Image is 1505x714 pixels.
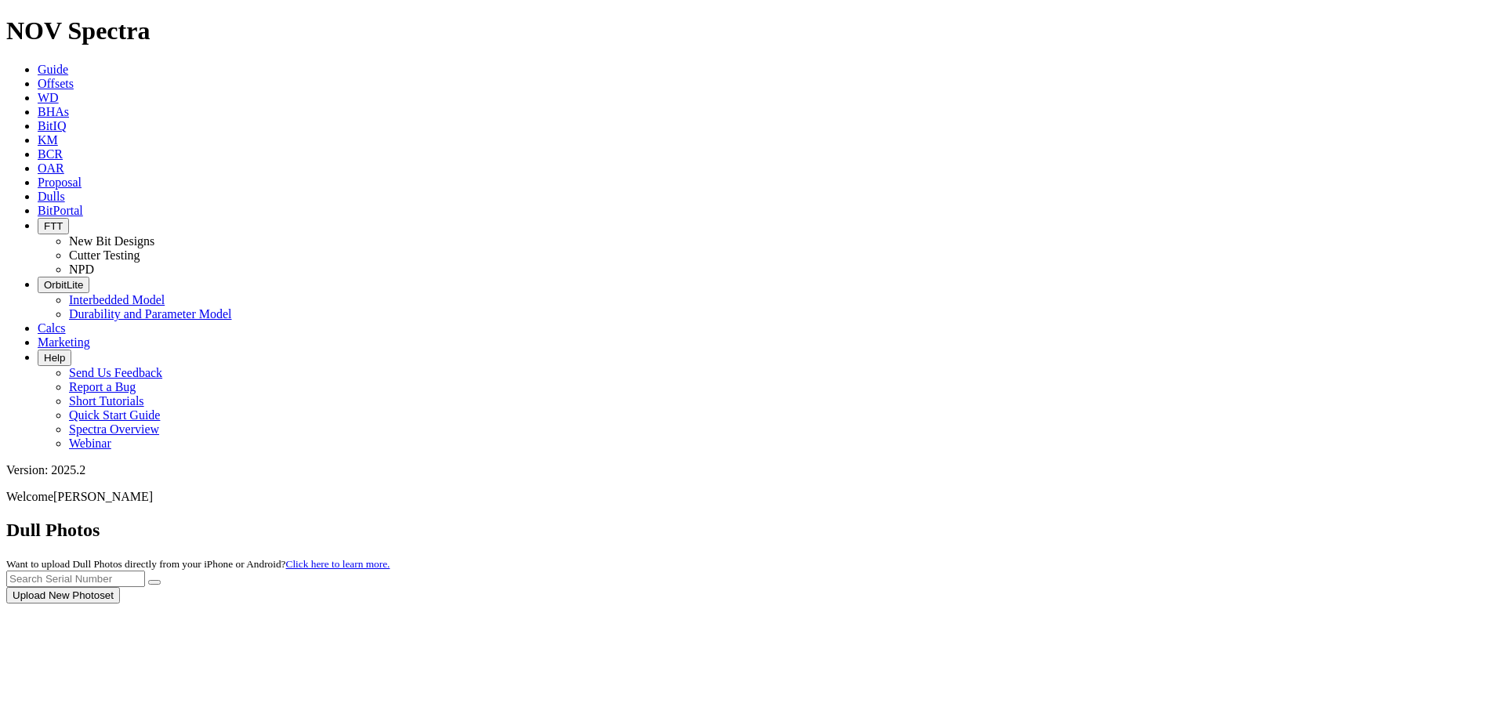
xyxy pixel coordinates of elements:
[6,587,120,603] button: Upload New Photoset
[38,350,71,366] button: Help
[6,490,1499,504] p: Welcome
[38,277,89,293] button: OrbitLite
[44,279,83,291] span: OrbitLite
[69,394,144,408] a: Short Tutorials
[38,147,63,161] a: BCR
[38,176,82,189] a: Proposal
[69,422,159,436] a: Spectra Overview
[38,190,65,203] a: Dulls
[38,161,64,175] a: OAR
[69,366,162,379] a: Send Us Feedback
[69,408,160,422] a: Quick Start Guide
[69,248,140,262] a: Cutter Testing
[38,105,69,118] a: BHAs
[44,220,63,232] span: FTT
[38,321,66,335] a: Calcs
[38,63,68,76] a: Guide
[38,133,58,147] a: KM
[6,520,1499,541] h2: Dull Photos
[69,234,154,248] a: New Bit Designs
[69,263,94,276] a: NPD
[44,352,65,364] span: Help
[38,335,90,349] a: Marketing
[38,204,83,217] a: BitPortal
[6,558,390,570] small: Want to upload Dull Photos directly from your iPhone or Android?
[69,437,111,450] a: Webinar
[69,293,165,306] a: Interbedded Model
[69,380,136,393] a: Report a Bug
[53,490,153,503] span: [PERSON_NAME]
[38,119,66,132] a: BitIQ
[6,463,1499,477] div: Version: 2025.2
[6,571,145,587] input: Search Serial Number
[6,16,1499,45] h1: NOV Spectra
[286,558,390,570] a: Click here to learn more.
[69,307,232,321] a: Durability and Parameter Model
[38,77,74,90] a: Offsets
[38,91,59,104] a: WD
[38,218,69,234] button: FTT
